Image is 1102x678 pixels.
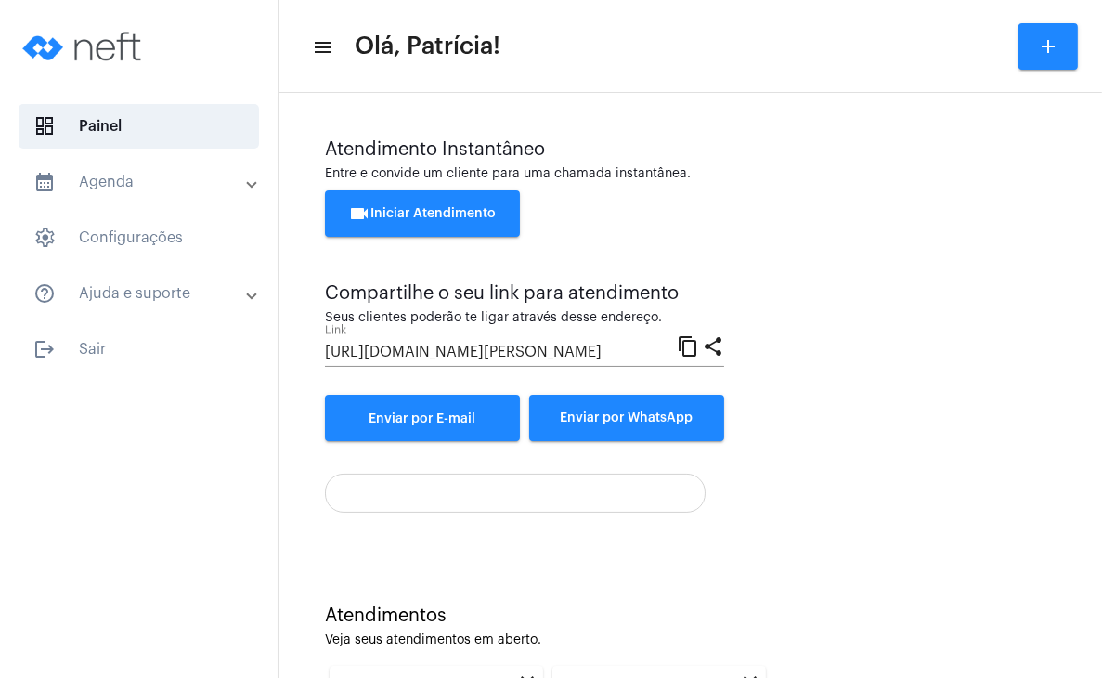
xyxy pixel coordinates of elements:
[325,633,1056,647] div: Veja seus atendimentos em aberto.
[355,32,500,61] span: Olá, Patrícia!
[33,282,56,305] mat-icon: sidenav icon
[325,139,1056,160] div: Atendimento Instantâneo
[19,104,259,149] span: Painel
[677,334,699,357] mat-icon: content_copy
[561,411,694,424] span: Enviar por WhatsApp
[19,215,259,260] span: Configurações
[33,115,56,137] span: sidenav icon
[325,395,520,441] a: Enviar por E-mail
[33,338,56,360] mat-icon: sidenav icon
[349,207,497,220] span: Iniciar Atendimento
[11,160,278,204] mat-expansion-panel-header: sidenav iconAgenda
[529,395,724,441] button: Enviar por WhatsApp
[11,271,278,316] mat-expansion-panel-header: sidenav iconAjuda e suporte
[33,282,248,305] mat-panel-title: Ajuda e suporte
[1037,35,1059,58] mat-icon: add
[325,283,724,304] div: Compartilhe o seu link para atendimento
[702,334,724,357] mat-icon: share
[33,227,56,249] span: sidenav icon
[325,311,724,325] div: Seus clientes poderão te ligar através desse endereço.
[325,190,520,237] button: Iniciar Atendimento
[19,327,259,372] span: Sair
[312,36,331,59] mat-icon: sidenav icon
[325,167,1056,181] div: Entre e convide um cliente para uma chamada instantânea.
[33,171,56,193] mat-icon: sidenav icon
[33,171,248,193] mat-panel-title: Agenda
[325,606,1056,626] div: Atendimentos
[15,9,154,84] img: logo-neft-novo-2.png
[349,202,371,225] mat-icon: videocam
[369,412,476,425] span: Enviar por E-mail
